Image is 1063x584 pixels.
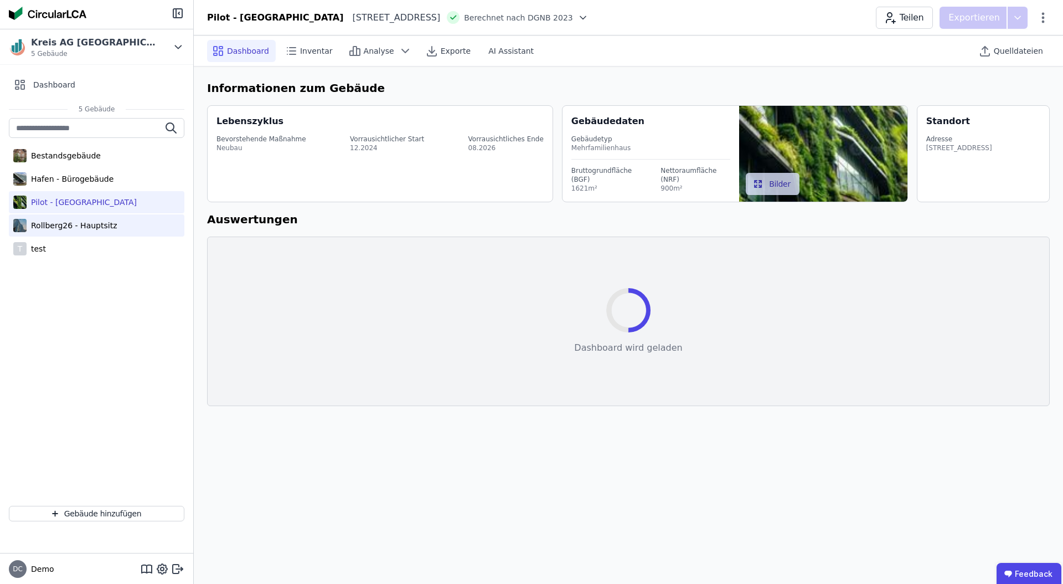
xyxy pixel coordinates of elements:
[27,173,113,185] div: Hafen - Bürogebäude
[344,11,441,24] div: [STREET_ADDRESS]
[27,220,117,231] div: Rollberg26 - Hauptsitz
[468,135,544,144] div: Vorrausichtliches Ende
[216,135,306,144] div: Bevorstehende Maßnahme
[926,144,992,152] div: [STREET_ADDRESS]
[31,36,158,49] div: Kreis AG [GEOGRAPHIC_DATA]
[27,563,54,575] span: Demo
[464,12,573,23] span: Berechnet nach DGNB 2023
[216,144,306,152] div: Neubau
[227,45,269,57] span: Dashboard
[13,193,27,211] img: Pilot - Green Building
[216,115,283,128] div: Lebenszyklus
[571,166,645,184] div: Bruttogrundfläche (BGF)
[571,115,739,128] div: Gebäudedaten
[9,38,27,56] img: Kreis AG Germany
[876,7,933,29] button: Teilen
[571,184,645,193] div: 1621m²
[9,7,86,20] img: Concular
[364,45,394,57] span: Analyse
[27,197,137,208] div: Pilot - [GEOGRAPHIC_DATA]
[994,45,1043,57] span: Quelldateien
[571,144,730,152] div: Mehrfamilienhaus
[13,170,27,188] img: Hafen - Bürogebäude
[350,144,424,152] div: 12.2024
[468,144,544,152] div: 08.2026
[926,115,970,128] div: Standort
[27,150,101,161] div: Bestandsgebäude
[13,242,27,255] div: T
[31,49,158,58] span: 5 Gebäude
[660,184,730,193] div: 900m²
[207,11,344,24] div: Pilot - [GEOGRAPHIC_DATA]
[926,135,992,144] div: Adresse
[207,211,1050,228] h6: Auswertungen
[574,341,682,355] div: Dashboard wird geladen
[9,506,184,521] button: Gebäude hinzufügen
[948,11,1002,24] p: Exportieren
[27,243,46,254] div: test
[488,45,534,57] span: AI Assistant
[350,135,424,144] div: Vorrausichtlicher Start
[571,135,730,144] div: Gebäudetyp
[13,147,27,165] img: Bestandsgebäude
[660,166,730,184] div: Nettoraumfläche (NRF)
[746,173,799,195] button: Bilder
[300,45,333,57] span: Inventar
[13,566,23,572] span: DC
[13,217,27,234] img: Rollberg26 - Hauptsitz
[33,79,75,90] span: Dashboard
[68,105,126,114] span: 5 Gebäude
[207,80,1050,96] h6: Informationen zum Gebäude
[441,45,471,57] span: Exporte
